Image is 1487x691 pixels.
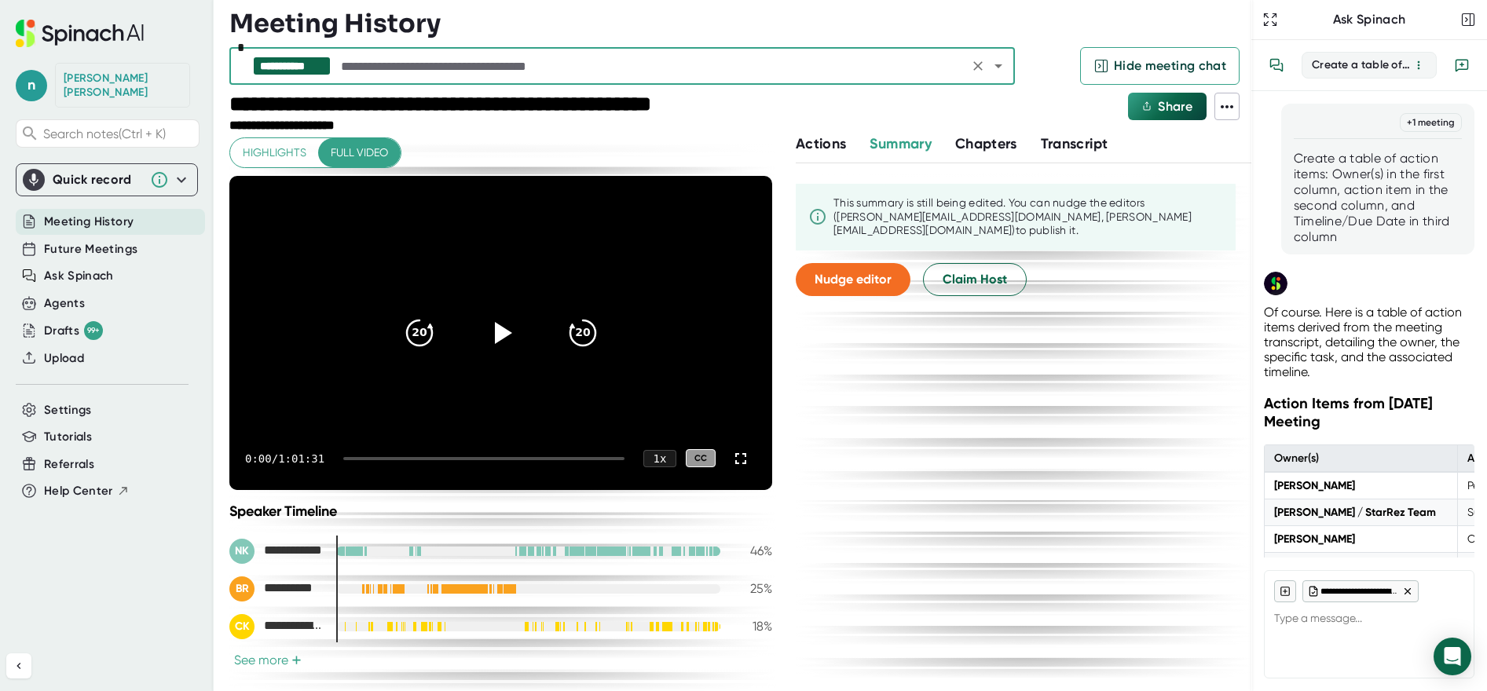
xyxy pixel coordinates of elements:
span: Transcript [1041,135,1108,152]
div: BR [229,576,255,601]
button: Highlights [230,138,319,167]
span: Highlights [243,143,306,163]
button: View conversation history [1261,49,1292,81]
button: Upload [44,349,84,367]
button: Share [1128,93,1207,120]
span: Help Center [44,482,113,500]
button: Hide meeting chat [1080,47,1240,85]
span: Share [1158,99,1192,114]
button: Expand to Ask Spinach page [1259,9,1281,31]
button: Help Center [44,482,130,500]
button: Meeting History [44,213,134,231]
div: Ask Spinach [1281,12,1457,27]
span: Summary [870,135,931,152]
button: Agents [44,294,85,313]
button: Full video [318,138,401,167]
div: NK [229,539,255,564]
div: This summary is still being edited. You can nudge the editor s ([PERSON_NAME][EMAIL_ADDRESS][DOMA... [833,196,1223,238]
div: Create a table of action items: Owner(s) in the first column, action item in the second column, a... [1312,58,1411,72]
div: 25 % [733,581,772,596]
th: Owner(s) [1265,445,1458,473]
div: Drafts [44,321,103,340]
span: Full video [331,143,388,163]
div: Brady Rowe [229,576,324,601]
span: n [16,70,47,101]
button: Claim Host [923,263,1027,296]
div: CC [686,449,716,467]
div: Charlie Konoske [229,614,324,639]
div: Speaker Timeline [229,503,772,520]
button: Nudge editor [796,263,910,296]
span: Chapters [955,135,1017,152]
button: Collapse sidebar [6,653,31,678]
h3: Action Items from [DATE] Meeting [1264,394,1474,430]
button: Future Meetings [44,240,137,258]
div: CK [229,614,255,639]
div: 46 % [733,543,772,558]
h3: Meeting History [229,9,441,38]
button: Clear [967,55,989,77]
div: Nicole Kelly [64,71,181,99]
div: 0:00 / 1:01:31 [245,452,324,465]
div: + 1 meeting [1400,113,1462,132]
button: Transcript [1041,133,1108,155]
button: Ask Spinach [44,267,114,285]
strong: [PERSON_NAME] [1274,532,1355,546]
button: Close conversation sidebar [1457,9,1479,31]
p: Of course. Here is a table of action items derived from the meeting transcript, detailing the own... [1264,305,1474,379]
div: Quick record [53,172,142,188]
button: Settings [44,401,92,419]
button: Open [987,55,1009,77]
span: Search notes (Ctrl + K) [43,126,195,141]
button: Drafts 99+ [44,321,103,340]
button: Tutorials [44,428,92,446]
button: New conversation [1446,49,1478,81]
button: Actions [796,133,846,155]
span: + [291,654,302,667]
div: Open Intercom Messenger [1434,638,1471,675]
span: Claim Host [943,270,1007,289]
span: Hide meeting chat [1114,57,1226,75]
button: Referrals [44,455,94,473]
div: 1 x [643,450,676,467]
div: Nicole Kelly [229,539,324,564]
span: Nudge editor [815,272,892,287]
button: See more+ [229,652,306,668]
strong: [PERSON_NAME] / StarRez Team [1274,506,1436,519]
button: Summary [870,133,931,155]
button: Chapters [955,133,1017,155]
div: 18 % [733,619,772,634]
div: 99+ [84,321,103,340]
span: Actions [796,135,846,152]
div: Quick record [23,164,191,196]
strong: [PERSON_NAME] [1274,479,1355,492]
div: Create a table of action items: Owner(s) in the first column, action item in the second column, a... [1294,151,1462,245]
